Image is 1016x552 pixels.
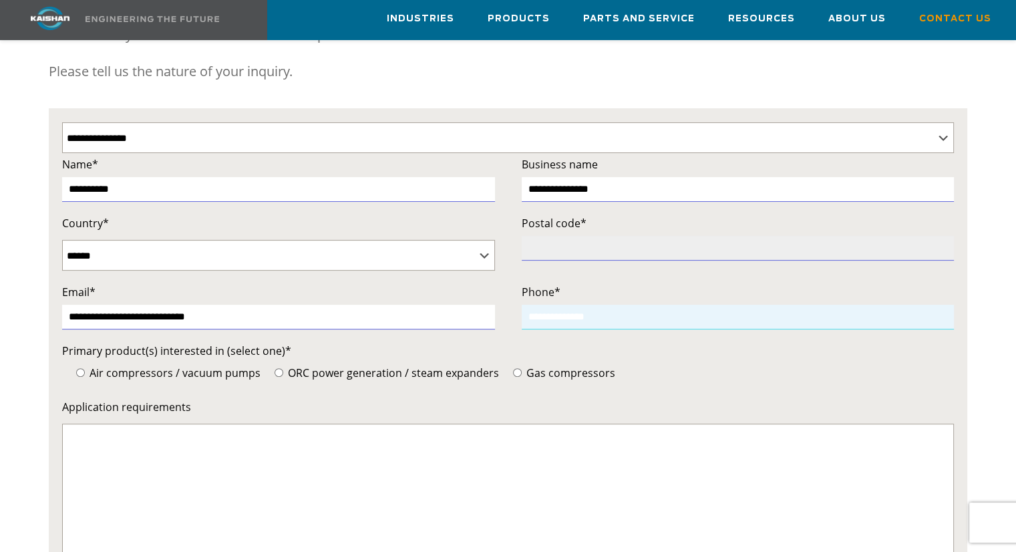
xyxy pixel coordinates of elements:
[488,11,550,27] span: Products
[828,11,886,27] span: About Us
[62,214,495,233] label: Country*
[387,11,454,27] span: Industries
[87,366,261,380] span: Air compressors / vacuum pumps
[583,1,695,37] a: Parts and Service
[86,16,219,22] img: Engineering the future
[828,1,886,37] a: About Us
[285,366,499,380] span: ORC power generation / steam expanders
[728,1,795,37] a: Resources
[524,366,615,380] span: Gas compressors
[275,368,283,377] input: ORC power generation / steam expanders
[522,214,955,233] label: Postal code*
[62,155,495,174] label: Name*
[919,11,991,27] span: Contact Us
[728,11,795,27] span: Resources
[387,1,454,37] a: Industries
[513,368,522,377] input: Gas compressors
[919,1,991,37] a: Contact Us
[76,368,85,377] input: Air compressors / vacuum pumps
[522,155,955,174] label: Business name
[49,58,967,85] p: Please tell us the nature of your inquiry.
[62,398,954,416] label: Application requirements
[488,1,550,37] a: Products
[583,11,695,27] span: Parts and Service
[62,283,495,301] label: Email*
[522,283,955,301] label: Phone*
